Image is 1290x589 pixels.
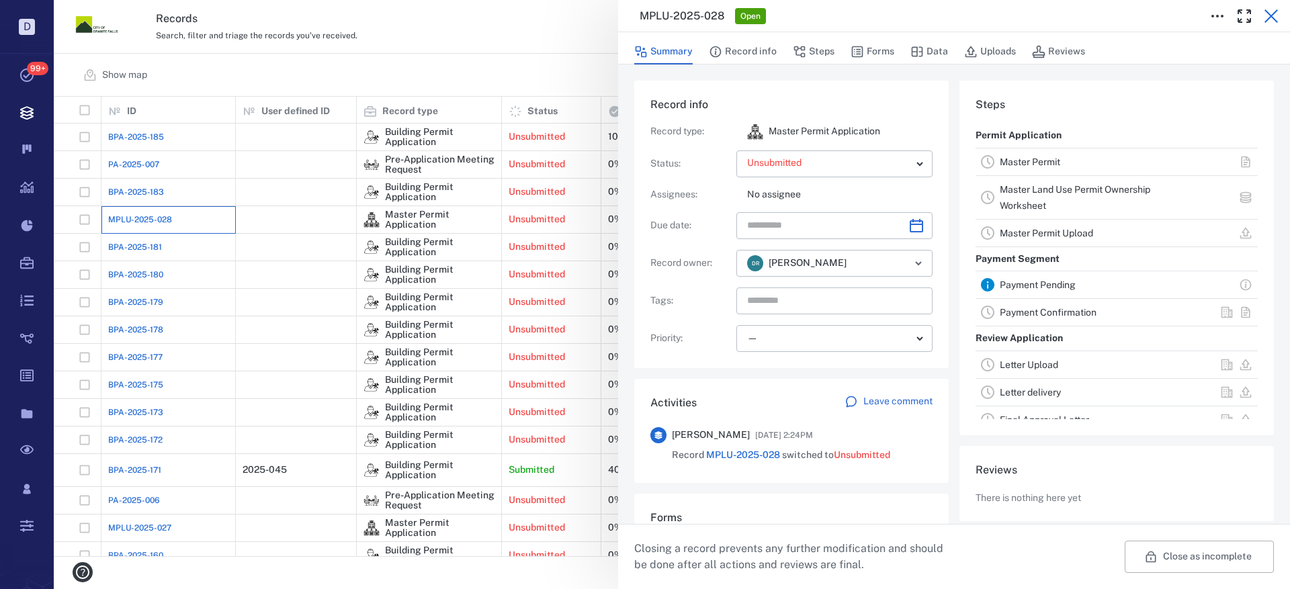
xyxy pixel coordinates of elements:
[1000,156,1060,167] a: Master Permit
[672,449,890,462] span: Record switched to
[747,330,911,346] div: —
[747,124,763,140] img: icon Master Permit Application
[959,446,1274,532] div: ReviewsThere is nothing here yet
[747,188,933,201] p: No assignee
[672,428,750,442] span: [PERSON_NAME]
[910,39,948,64] button: Data
[1000,359,1058,370] a: Letter Upload
[634,379,949,494] div: ActivitiesLeave comment[PERSON_NAME][DATE] 2:24PMRecord MPLU-2025-028 switched toUnsubmitted
[30,9,58,21] span: Help
[650,510,933,526] h6: Forms
[1000,279,1076,290] a: Payment Pending
[976,462,1258,478] h6: Reviews
[1000,228,1093,238] a: Master Permit Upload
[755,427,813,443] span: [DATE] 2:24PM
[650,188,731,201] p: Assignees :
[650,219,731,232] p: Due date :
[650,257,731,270] p: Record owner :
[863,395,933,408] p: Leave comment
[976,124,1062,148] p: Permit Application
[834,449,890,460] span: Unsubmitted
[747,124,763,140] div: Master Permit Application
[845,395,933,411] a: Leave comment
[634,541,954,573] p: Closing a record prevents any further modification and should be done after all actions and revie...
[650,125,731,138] p: Record type :
[964,39,1016,64] button: Uploads
[650,294,731,308] p: Tags :
[650,97,933,113] h6: Record info
[738,11,763,22] span: Open
[903,212,930,239] button: Choose date
[634,39,693,64] button: Summary
[1032,39,1085,64] button: Reviews
[747,156,911,170] p: Unsubmitted
[851,39,894,64] button: Forms
[706,449,780,460] a: MPLU-2025-028
[769,125,880,138] p: Master Permit Application
[976,492,1081,505] p: There is nothing here yet
[1000,414,1089,425] a: Final Approval Letter
[650,332,731,345] p: Priority :
[1204,3,1231,30] button: Toggle to Edit Boxes
[976,247,1060,271] p: Payment Segment
[909,254,928,273] button: Open
[650,395,697,411] h6: Activities
[1000,307,1096,318] a: Payment Confirmation
[1125,541,1274,573] button: Close as incomplete
[976,326,1063,351] p: Review Application
[769,257,847,270] span: [PERSON_NAME]
[747,255,763,271] div: D R
[709,39,777,64] button: Record info
[1258,3,1285,30] button: Close
[640,8,724,24] h3: MPLU-2025-028
[1231,3,1258,30] button: Toggle Fullscreen
[27,62,48,75] span: 99+
[1000,387,1061,398] a: Letter delivery
[959,81,1274,446] div: StepsPermit ApplicationMaster PermitMaster Land Use Permit Ownership WorksheetMaster Permit Uploa...
[19,19,35,35] p: D
[634,81,949,379] div: Record infoRecord type:icon Master Permit ApplicationMaster Permit ApplicationStatus:Assignees:No...
[1000,184,1150,211] a: Master Land Use Permit Ownership Worksheet
[650,157,731,171] p: Status :
[976,97,1258,113] h6: Steps
[793,39,834,64] button: Steps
